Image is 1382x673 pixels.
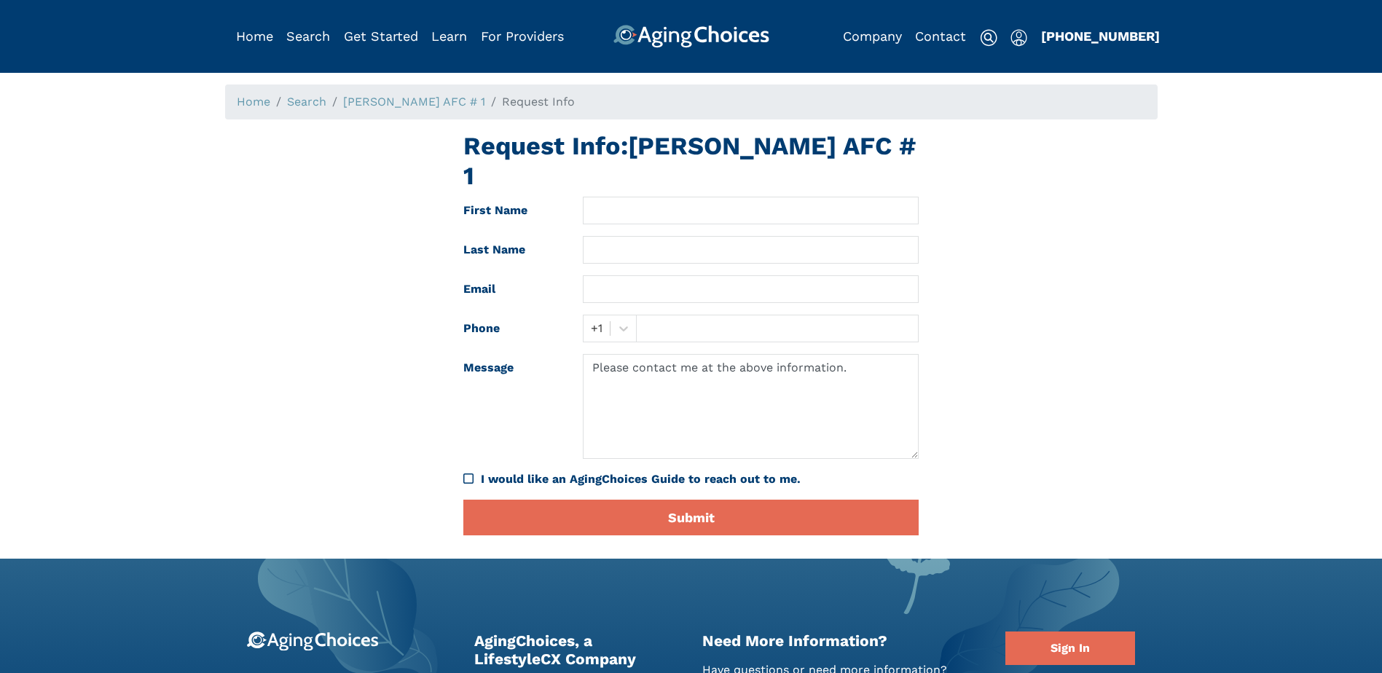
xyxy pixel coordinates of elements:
a: Home [237,95,270,109]
a: Home [236,28,273,44]
label: Email [452,275,572,303]
a: Company [843,28,902,44]
a: Sign In [1005,631,1135,665]
button: Submit [463,500,919,535]
img: AgingChoices [613,25,769,48]
a: Contact [915,28,966,44]
a: [PHONE_NUMBER] [1041,28,1160,44]
a: Search [287,95,326,109]
a: Search [286,28,330,44]
a: Learn [431,28,467,44]
a: [PERSON_NAME] AFC # 1 [343,95,485,109]
label: Phone [452,315,572,342]
div: I would like an AgingChoices Guide to reach out to me. [481,471,919,488]
span: Request Info [502,95,575,109]
img: search-icon.svg [980,29,997,47]
h1: Request Info: [PERSON_NAME] AFC # 1 [463,131,919,191]
label: First Name [452,197,572,224]
h2: AgingChoices, a LifestyleCX Company [474,631,680,668]
label: Message [452,354,572,459]
h2: Need More Information? [702,631,984,650]
div: Popover trigger [286,25,330,48]
nav: breadcrumb [225,84,1158,119]
textarea: Please contact me at the above information. [583,354,919,459]
div: Popover trigger [1010,25,1027,48]
a: Get Started [344,28,418,44]
div: I would like an AgingChoices Guide to reach out to me. [463,471,919,488]
img: user-icon.svg [1010,29,1027,47]
label: Last Name [452,236,572,264]
img: 9-logo.svg [247,631,379,651]
a: For Providers [481,28,564,44]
